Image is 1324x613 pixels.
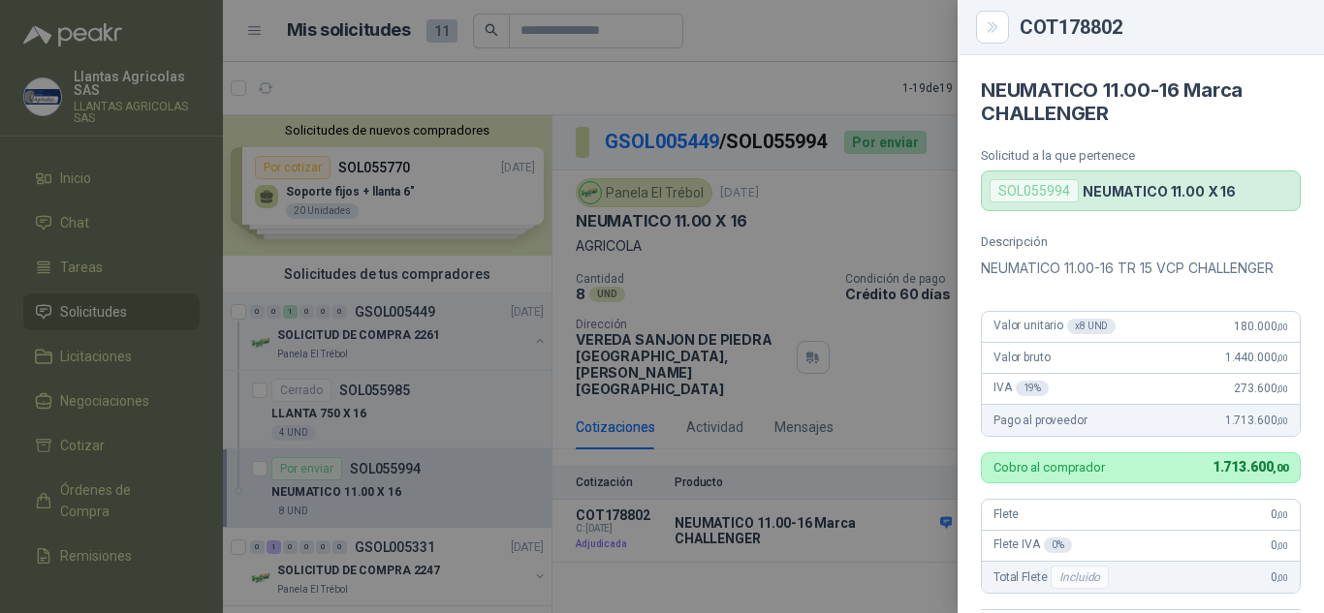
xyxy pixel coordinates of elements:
span: ,00 [1277,509,1288,520]
span: 1.713.600 [1225,414,1288,427]
span: Pago al proveedor [993,414,1088,427]
h4: NEUMATICO 11.00-16 Marca CHALLENGER [981,78,1301,125]
span: ,00 [1277,322,1288,332]
span: 0 [1271,507,1288,521]
span: ,00 [1277,352,1288,363]
span: Flete IVA [993,537,1072,553]
p: Solicitud a la que pertenece [981,148,1301,163]
span: Total Flete [993,566,1113,589]
div: x 8 UND [1067,319,1116,334]
div: SOL055994 [990,179,1079,202]
span: Valor unitario [993,319,1116,334]
span: ,00 [1277,415,1288,426]
p: NEUMATICO 11.00-16 TR 15 VCP CHALLENGER [981,257,1301,280]
span: ,00 [1273,462,1288,475]
span: ,00 [1277,572,1288,583]
span: 0 [1271,538,1288,552]
span: Valor bruto [993,351,1050,364]
span: IVA [993,381,1049,396]
span: 0 [1271,570,1288,584]
div: 0 % [1044,537,1072,553]
div: Incluido [1051,566,1109,589]
div: COT178802 [1020,17,1301,37]
span: 273.600 [1234,382,1288,395]
span: 1.440.000 [1225,351,1288,364]
p: NEUMATICO 11.00 X 16 [1083,183,1236,199]
span: 180.000 [1234,320,1288,333]
span: ,00 [1277,540,1288,551]
span: 1.713.600 [1213,459,1288,475]
div: 19 % [1016,381,1050,396]
span: ,00 [1277,383,1288,394]
button: Close [981,15,1004,39]
p: Cobro al comprador [993,461,1105,474]
p: Descripción [981,234,1301,249]
span: Flete [993,507,1019,521]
